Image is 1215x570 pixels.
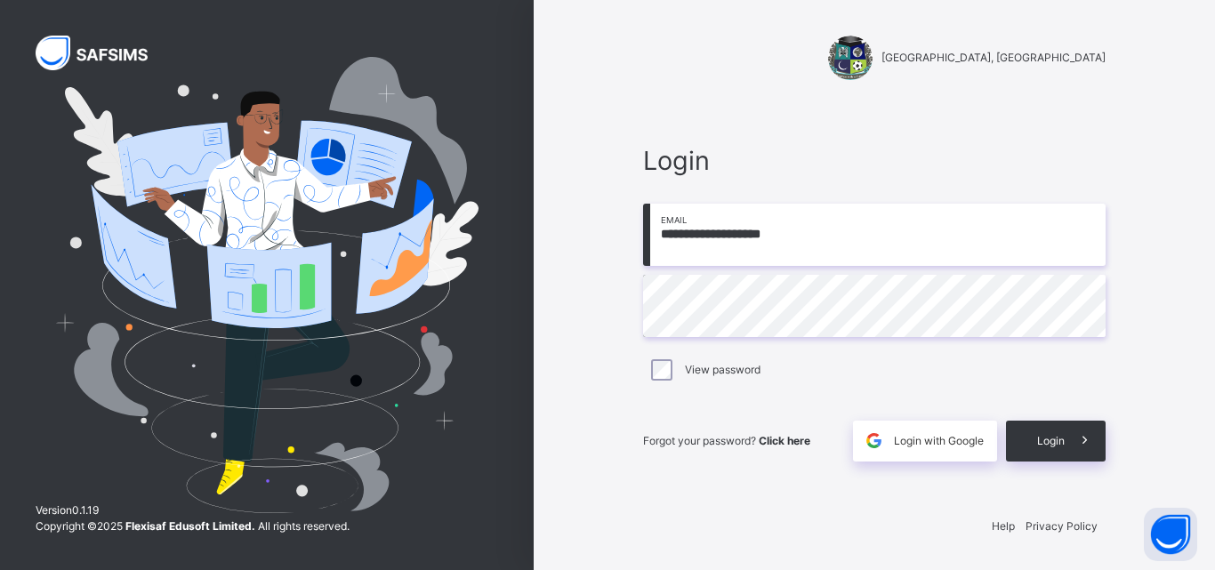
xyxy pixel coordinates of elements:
[759,434,810,447] a: Click here
[864,430,884,451] img: google.396cfc9801f0270233282035f929180a.svg
[36,502,350,518] span: Version 0.1.19
[992,519,1015,533] a: Help
[36,519,350,533] span: Copyright © 2025 All rights reserved.
[55,57,479,512] img: Hero Image
[1037,433,1065,449] span: Login
[643,434,810,447] span: Forgot your password?
[685,362,760,378] label: View password
[894,433,984,449] span: Login with Google
[881,50,1106,66] span: [GEOGRAPHIC_DATA], [GEOGRAPHIC_DATA]
[1026,519,1098,533] a: Privacy Policy
[125,519,255,533] strong: Flexisaf Edusoft Limited.
[36,36,169,70] img: SAFSIMS Logo
[1144,508,1197,561] button: Open asap
[643,141,1106,180] span: Login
